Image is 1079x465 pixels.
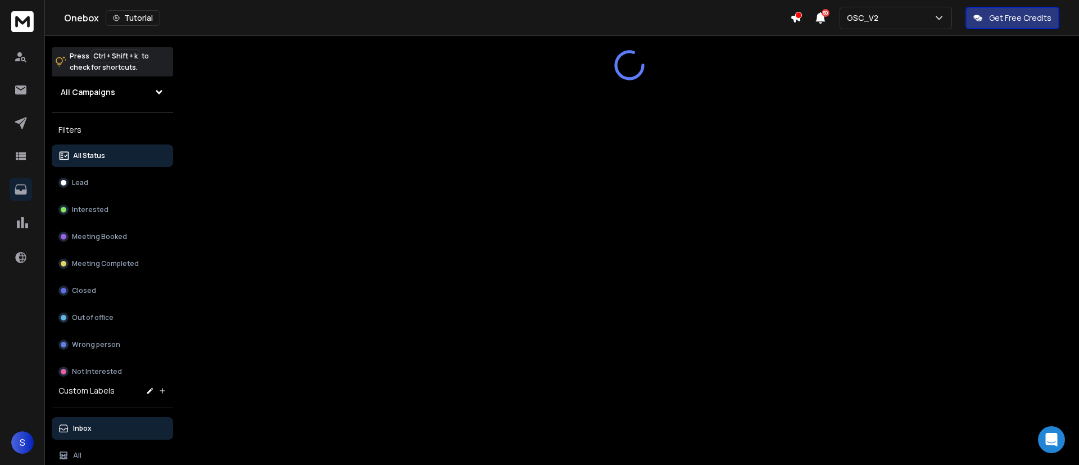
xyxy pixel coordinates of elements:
[72,205,108,214] p: Interested
[11,431,34,454] button: S
[52,171,173,194] button: Lead
[965,7,1059,29] button: Get Free Credits
[52,279,173,302] button: Closed
[73,451,81,460] p: All
[52,122,173,138] h3: Filters
[989,12,1051,24] p: Get Free Credits
[92,49,139,62] span: Ctrl + Shift + k
[52,417,173,440] button: Inbox
[72,259,139,268] p: Meeting Completed
[52,225,173,248] button: Meeting Booked
[73,424,92,433] p: Inbox
[61,87,115,98] h1: All Campaigns
[72,232,127,241] p: Meeting Booked
[52,306,173,329] button: Out of office
[72,367,122,376] p: Not Interested
[52,252,173,275] button: Meeting Completed
[52,198,173,221] button: Interested
[73,151,105,160] p: All Status
[822,9,829,17] span: 50
[72,286,96,295] p: Closed
[64,10,790,26] div: Onebox
[72,178,88,187] p: Lead
[70,51,149,73] p: Press to check for shortcuts.
[72,313,114,322] p: Out of office
[58,385,115,396] h3: Custom Labels
[847,12,883,24] p: GSC_V2
[52,81,173,103] button: All Campaigns
[106,10,160,26] button: Tutorial
[52,333,173,356] button: Wrong person
[52,360,173,383] button: Not Interested
[72,340,120,349] p: Wrong person
[1038,426,1065,453] div: Open Intercom Messenger
[52,145,173,167] button: All Status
